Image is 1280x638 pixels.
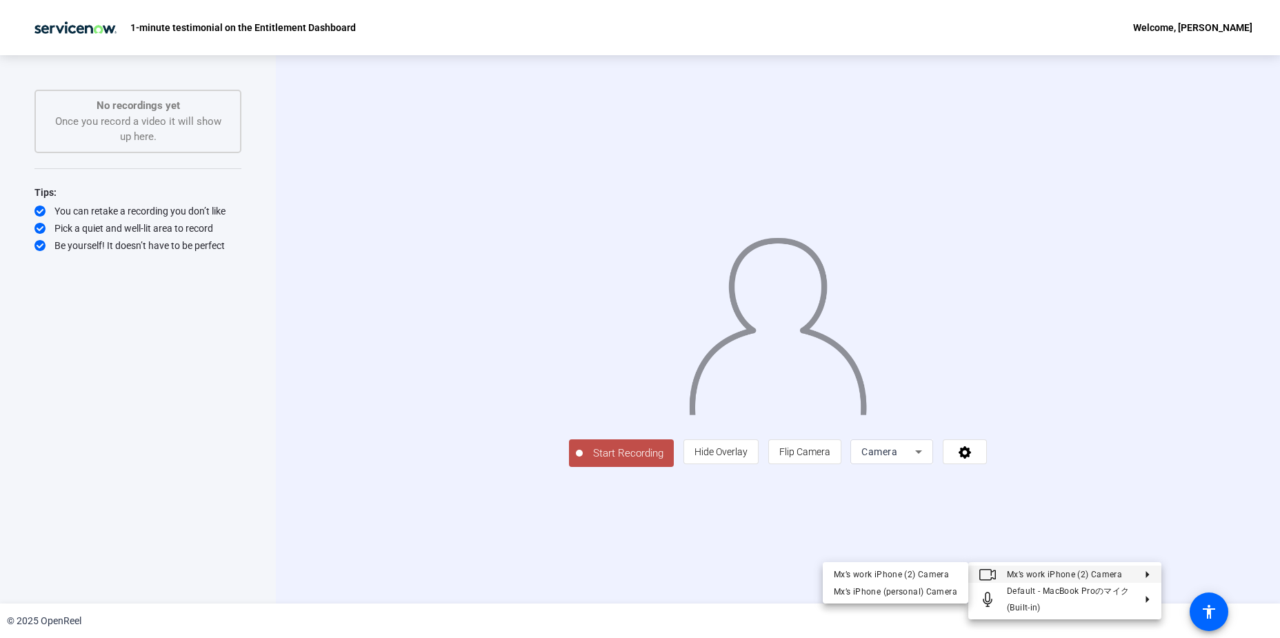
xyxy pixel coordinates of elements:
[834,566,957,583] div: Mx’s work iPhone (2) Camera
[979,591,996,608] mat-icon: Microphone
[834,584,957,600] div: Mx’s iPhone (personal) Camera
[1007,570,1122,579] span: Mx’s work iPhone (2) Camera
[979,566,996,583] mat-icon: Video camera
[1007,586,1129,612] span: Default - MacBook Proのマイク (Built-in)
